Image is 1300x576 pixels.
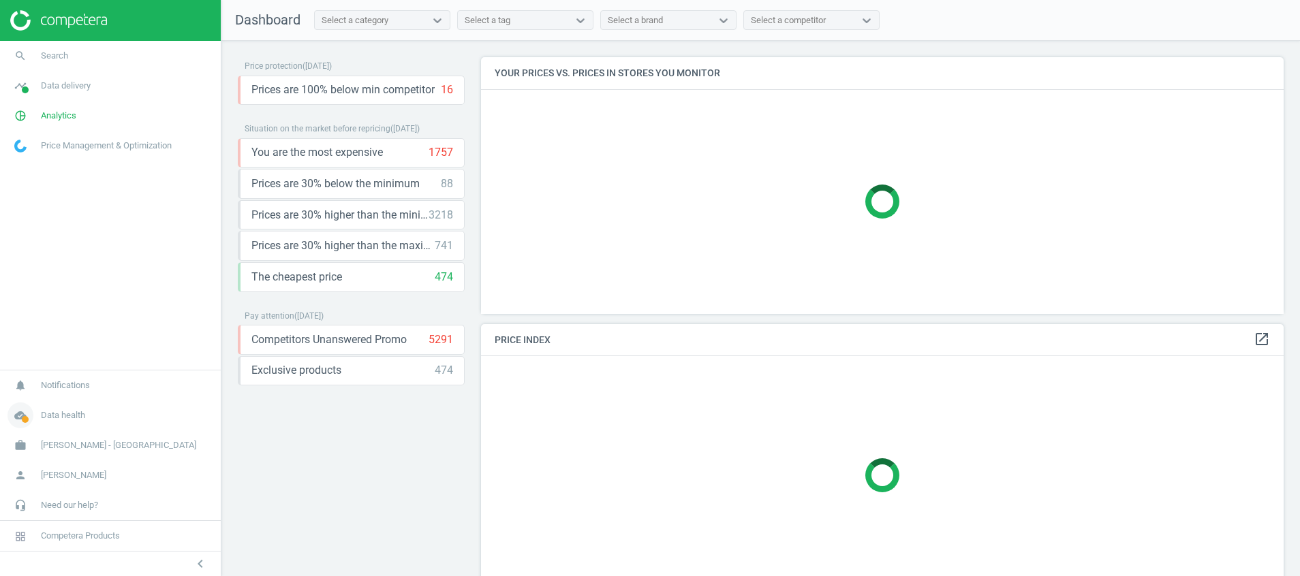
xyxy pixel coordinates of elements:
[608,14,663,27] div: Select a brand
[441,82,453,97] div: 16
[251,145,383,160] span: You are the most expensive
[481,324,1284,356] h4: Price Index
[183,555,217,573] button: chevron_left
[429,145,453,160] div: 1757
[41,50,68,62] span: Search
[41,530,120,542] span: Competera Products
[192,556,208,572] i: chevron_left
[41,80,91,92] span: Data delivery
[7,43,33,69] i: search
[245,124,390,133] span: Situation on the market before repricing
[10,10,107,31] img: ajHJNr6hYgQAAAAASUVORK5CYII=
[7,103,33,129] i: pie_chart_outlined
[41,469,106,481] span: [PERSON_NAME]
[7,73,33,99] i: timeline
[7,372,33,398] i: notifications
[251,176,420,191] span: Prices are 30% below the minimum
[7,492,33,518] i: headset_mic
[7,402,33,428] i: cloud_done
[7,462,33,488] i: person
[7,432,33,458] i: work
[41,110,76,122] span: Analytics
[435,238,453,253] div: 741
[251,208,429,223] span: Prices are 30% higher than the minimum
[465,14,510,27] div: Select a tag
[41,499,98,511] span: Need our help?
[429,208,453,223] div: 3218
[14,140,27,153] img: wGWNvw8QSZomAAAAABJRU5ErkJggg==
[41,409,85,421] span: Data health
[441,176,453,191] div: 88
[435,363,453,378] div: 474
[429,332,453,347] div: 5291
[245,311,294,321] span: Pay attention
[435,270,453,285] div: 474
[235,12,300,28] span: Dashboard
[481,57,1284,89] h4: Your prices vs. prices in stores you monitor
[322,14,388,27] div: Select a category
[41,140,172,152] span: Price Management & Optimization
[245,61,303,71] span: Price protection
[294,311,324,321] span: ( [DATE] )
[751,14,826,27] div: Select a competitor
[251,270,342,285] span: The cheapest price
[251,82,435,97] span: Prices are 100% below min competitor
[41,439,196,451] span: [PERSON_NAME] - [GEOGRAPHIC_DATA]
[251,238,435,253] span: Prices are 30% higher than the maximal
[251,363,341,378] span: Exclusive products
[1254,331,1270,347] i: open_in_new
[41,379,90,391] span: Notifications
[303,61,332,71] span: ( [DATE] )
[1254,331,1270,349] a: open_in_new
[251,332,407,347] span: Competitors Unanswered Promo
[390,124,420,133] span: ( [DATE] )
